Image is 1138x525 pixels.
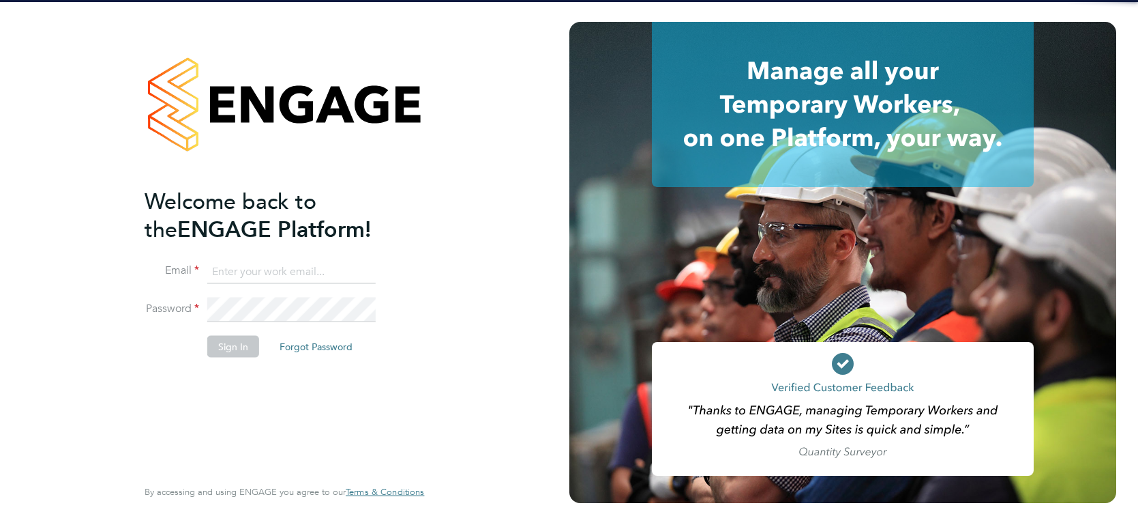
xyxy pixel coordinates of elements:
a: Terms & Conditions [346,487,424,498]
button: Forgot Password [269,336,363,358]
span: By accessing and using ENGAGE you agree to our [145,486,424,498]
input: Enter your work email... [207,259,376,284]
span: Welcome back to the [145,188,316,242]
label: Email [145,264,199,278]
label: Password [145,302,199,316]
h2: ENGAGE Platform! [145,187,410,243]
button: Sign In [207,336,259,358]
